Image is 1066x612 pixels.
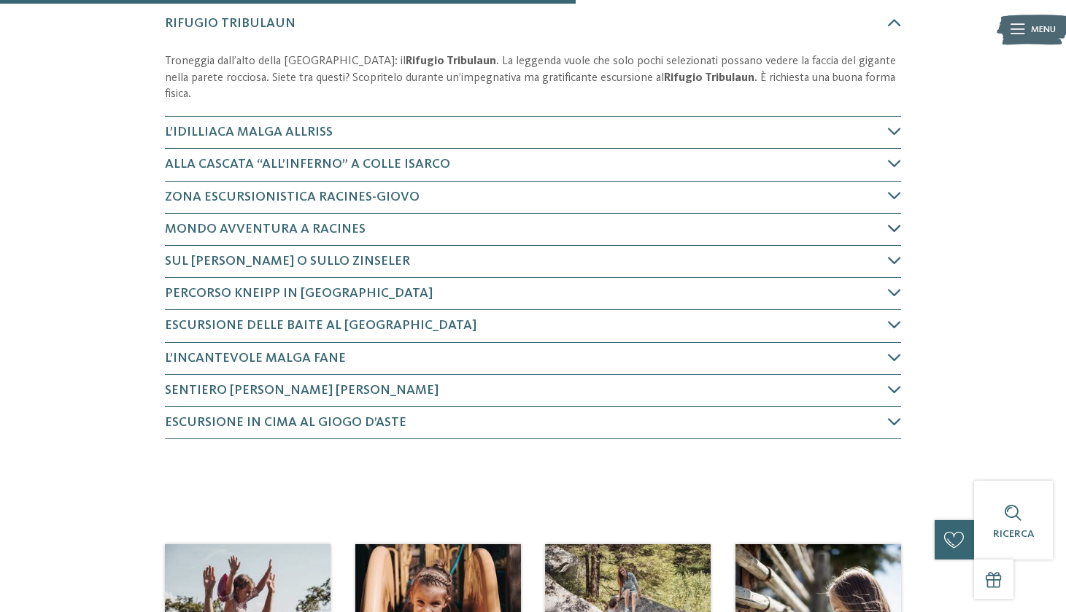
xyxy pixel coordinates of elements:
span: Zona escursionistica Racines-Giovo [165,190,420,204]
span: Alla Cascata “All’Inferno” a Colle Isarco [165,158,450,171]
span: L’incantevole Malga Fane [165,352,346,365]
span: Ricerca [993,529,1034,539]
span: Mondo avventura a Racines [165,222,366,236]
strong: Rifugio Tribulaun [664,72,754,84]
span: L’idilliaca Malga Allriss [165,125,333,139]
span: Percorso Kneipp in [GEOGRAPHIC_DATA] [165,287,433,300]
p: Troneggia dall’alto della [GEOGRAPHIC_DATA]: il . La leggenda vuole che solo pochi selezionati po... [165,53,901,103]
strong: Rifugio Tribulaun [406,55,496,67]
span: Escursione delle baite al [GEOGRAPHIC_DATA] [165,319,476,332]
span: Sul [PERSON_NAME] o sullo Zinseler [165,255,410,268]
span: Sentiero [PERSON_NAME] [PERSON_NAME] [165,384,439,397]
span: Rifugio Tribulaun [165,17,296,30]
span: Escursione in cima al Giogo d’Aste [165,416,406,429]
